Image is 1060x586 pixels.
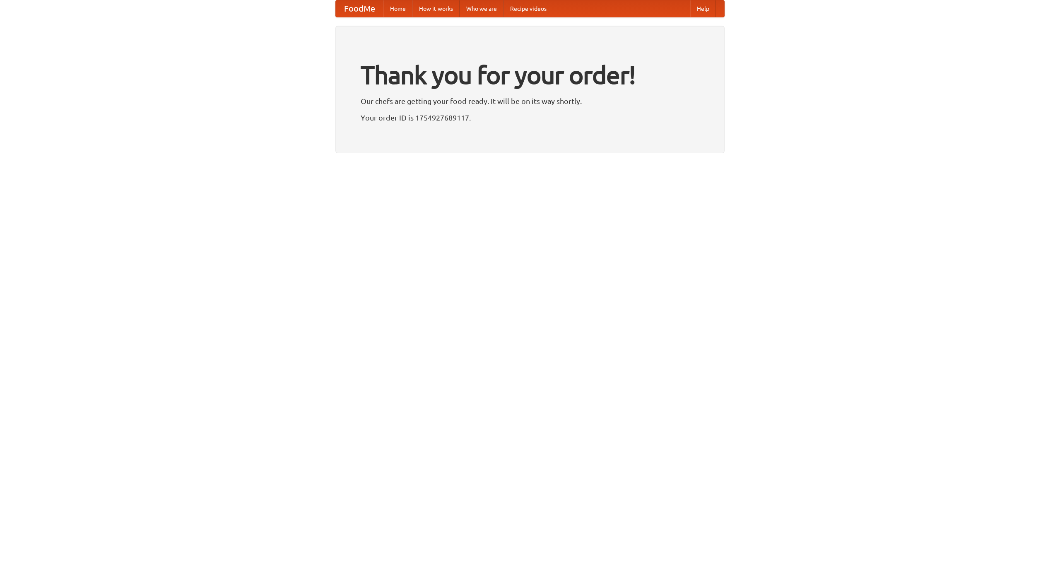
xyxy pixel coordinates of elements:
p: Our chefs are getting your food ready. It will be on its way shortly. [361,95,699,107]
a: How it works [412,0,460,17]
a: Recipe videos [503,0,553,17]
a: Who we are [460,0,503,17]
h1: Thank you for your order! [361,55,699,95]
p: Your order ID is 1754927689117. [361,111,699,124]
a: Home [383,0,412,17]
a: FoodMe [336,0,383,17]
a: Help [690,0,716,17]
